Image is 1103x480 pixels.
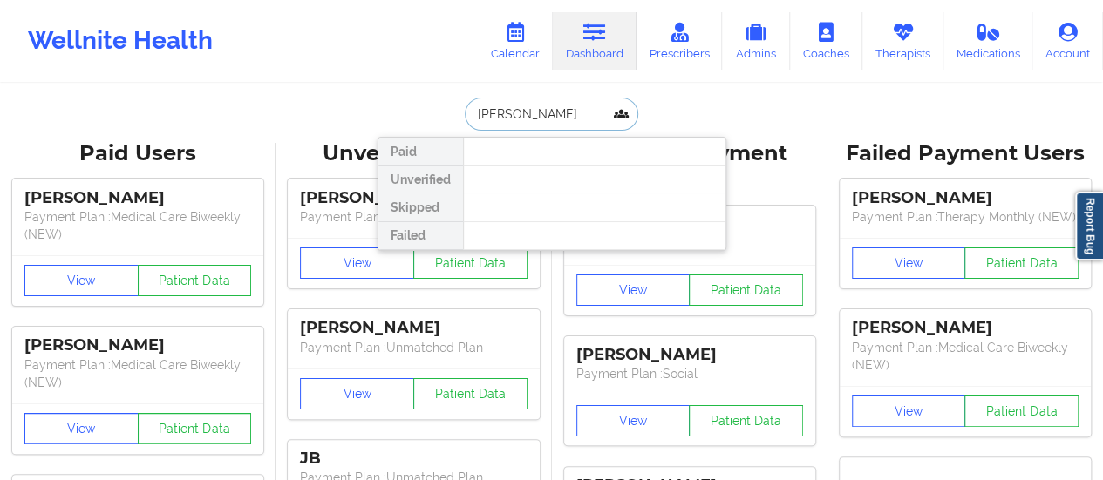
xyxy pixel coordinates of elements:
div: Unverified Users [288,140,539,167]
a: Therapists [862,12,943,70]
button: Patient Data [964,395,1079,427]
a: Medications [943,12,1033,70]
button: Patient Data [413,247,528,279]
button: View [24,265,139,296]
p: Payment Plan : Medical Care Biweekly (NEW) [852,339,1079,374]
a: Account [1032,12,1103,70]
div: [PERSON_NAME] [576,345,803,365]
p: Payment Plan : Unmatched Plan [300,208,527,226]
p: Payment Plan : Therapy Monthly (NEW) [852,208,1079,226]
div: JB [300,449,527,469]
a: Prescribers [637,12,723,70]
button: Patient Data [138,413,252,444]
div: Failed [378,222,463,250]
a: Coaches [790,12,862,70]
a: Calendar [478,12,553,70]
div: [PERSON_NAME] [852,318,1079,338]
div: [PERSON_NAME] [300,318,527,338]
button: View [24,413,139,444]
div: Paid [378,138,463,166]
button: View [852,247,966,279]
a: Dashboard [553,12,637,70]
div: Failed Payment Users [840,140,1091,167]
button: Patient Data [689,274,803,306]
button: Patient Data [138,265,252,296]
p: Payment Plan : Medical Care Biweekly (NEW) [24,208,251,243]
p: Payment Plan : Medical Care Biweekly (NEW) [24,356,251,391]
button: Patient Data [689,405,803,436]
button: View [300,247,414,279]
div: Skipped [378,193,463,221]
button: View [576,405,691,436]
div: Unverified [378,166,463,193]
div: [PERSON_NAME] [852,188,1079,208]
p: Payment Plan : Social [576,365,803,382]
a: Admins [722,12,790,70]
div: [PERSON_NAME] [24,188,251,208]
button: Patient Data [964,247,1079,279]
p: Payment Plan : Unmatched Plan [300,339,527,356]
button: View [300,378,414,409]
div: Paid Users [12,140,263,167]
div: [PERSON_NAME] [24,335,251,355]
a: Report Bug [1075,192,1103,260]
button: Patient Data [413,378,528,409]
button: View [576,274,691,306]
div: [PERSON_NAME] [300,188,527,208]
button: View [852,395,966,427]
